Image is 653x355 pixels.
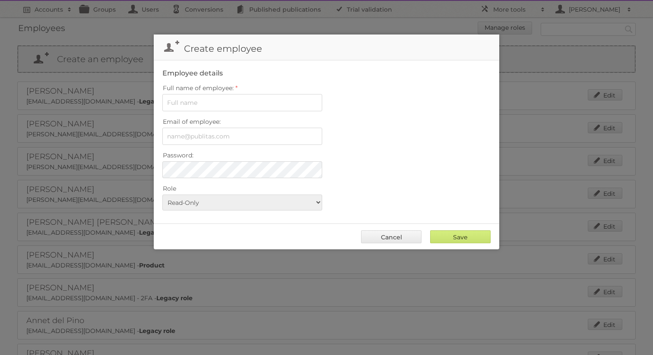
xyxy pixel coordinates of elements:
[162,94,322,111] input: Full name
[163,185,176,192] span: Role
[162,69,223,77] legend: Employee details
[430,230,491,243] input: Save
[163,118,221,126] span: Email of employee:
[163,151,193,159] span: Password:
[154,35,499,60] h1: Create employee
[361,230,422,243] a: Cancel
[163,84,234,92] span: Full name of employee:
[162,128,322,145] input: name@publitas.com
